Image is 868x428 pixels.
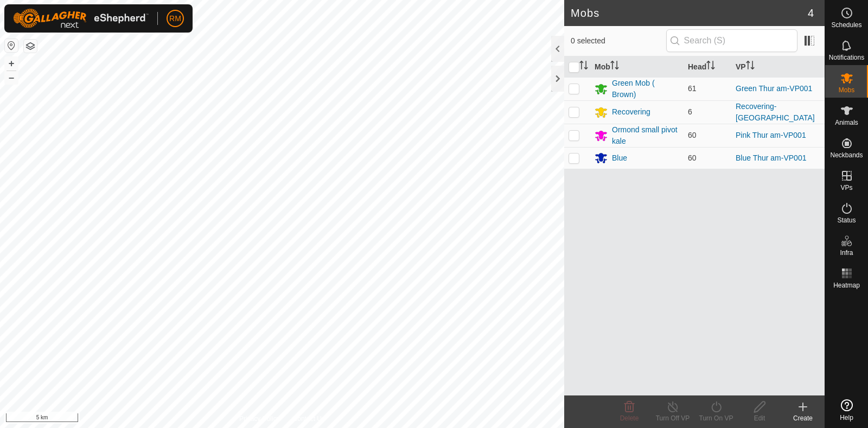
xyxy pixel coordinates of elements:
[840,414,853,421] span: Help
[610,62,619,71] p-sorticon: Activate to sort
[612,106,650,118] div: Recovering
[688,107,692,116] span: 6
[835,119,858,126] span: Animals
[746,62,755,71] p-sorticon: Activate to sort
[738,413,781,423] div: Edit
[684,56,731,78] th: Head
[293,414,325,424] a: Contact Us
[837,217,856,223] span: Status
[5,57,18,70] button: +
[651,413,694,423] div: Turn Off VP
[829,54,864,61] span: Notifications
[736,131,806,139] a: Pink Thur am-VP001
[781,413,825,423] div: Create
[24,40,37,53] button: Map Layers
[840,250,853,256] span: Infra
[825,395,868,425] a: Help
[808,5,814,21] span: 4
[169,13,181,24] span: RM
[694,413,738,423] div: Turn On VP
[736,84,812,93] a: Green Thur am-VP001
[840,184,852,191] span: VPs
[5,39,18,52] button: Reset Map
[612,152,627,164] div: Blue
[688,131,697,139] span: 60
[706,62,715,71] p-sorticon: Activate to sort
[13,9,149,28] img: Gallagher Logo
[666,29,797,52] input: Search (S)
[833,282,860,289] span: Heatmap
[830,152,863,158] span: Neckbands
[688,84,697,93] span: 61
[731,56,825,78] th: VP
[579,62,588,71] p-sorticon: Activate to sort
[831,22,861,28] span: Schedules
[590,56,684,78] th: Mob
[612,124,679,147] div: Ormond small pivot kale
[612,78,679,100] div: Green Mob ( Brown)
[736,102,815,122] a: Recovering-[GEOGRAPHIC_DATA]
[620,414,639,422] span: Delete
[688,154,697,162] span: 60
[5,71,18,84] button: –
[839,87,854,93] span: Mobs
[239,414,280,424] a: Privacy Policy
[571,7,808,20] h2: Mobs
[736,154,806,162] a: Blue Thur am-VP001
[571,35,666,47] span: 0 selected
